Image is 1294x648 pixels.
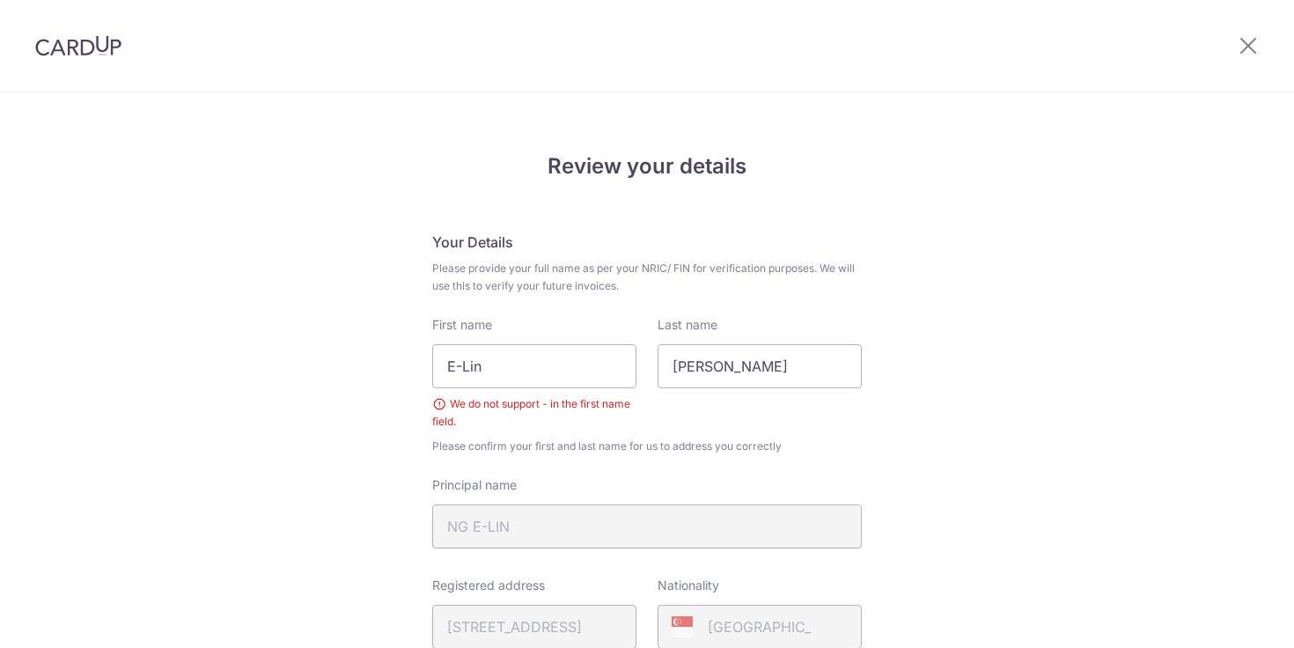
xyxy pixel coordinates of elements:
[658,316,717,334] label: Last name
[658,577,719,594] label: Nationality
[432,438,862,455] span: Please confirm your first and last name for us to address you correctly
[432,316,492,334] label: First name
[658,344,862,388] input: Last name
[432,151,862,182] h4: Review your details
[432,395,636,431] div: We do not support - in the first name field.
[432,577,545,594] label: Registered address
[432,476,517,494] label: Principal name
[432,344,636,388] input: First Name
[35,35,121,56] img: CardUp
[432,232,862,253] h5: Your Details
[432,260,862,295] span: Please provide your full name as per your NRIC/ FIN for verification purposes. We will use this t...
